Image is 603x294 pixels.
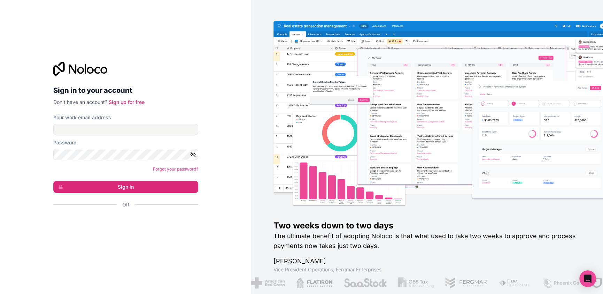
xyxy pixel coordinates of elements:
label: Password [53,139,77,146]
button: Sign in [53,181,198,193]
h1: Two weeks down to two days [273,220,581,231]
h1: Vice President Operations , Fergmar Enterprises [273,266,581,273]
img: /assets/fergmar-CudnrXN5.png [445,277,487,288]
a: Sign up for free [109,99,145,105]
h2: Sign in to your account [53,84,198,97]
img: /assets/fiera-fwj2N5v4.png [498,277,531,288]
label: Your work email address [53,114,111,121]
input: Password [53,149,198,160]
a: Forgot your password? [153,166,198,172]
h2: The ultimate benefit of adopting Noloco is that what used to take two weeks to approve and proces... [273,231,581,251]
img: /assets/saastock-C6Zbiodz.png [343,277,387,288]
img: /assets/flatiron-C8eUkumj.png [296,277,332,288]
span: Or [122,201,129,208]
h1: [PERSON_NAME] [273,256,581,266]
span: Don't have an account? [53,99,107,105]
iframe: Sign in with Google Button [50,216,196,231]
img: /assets/american-red-cross-BAupjrZR.png [251,277,285,288]
div: Open Intercom Messenger [579,270,596,287]
input: Email address [53,124,198,135]
img: /assets/phoenix-BREaitsQ.png [542,277,580,288]
img: /assets/gbstax-C-GtDUiK.png [398,277,434,288]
